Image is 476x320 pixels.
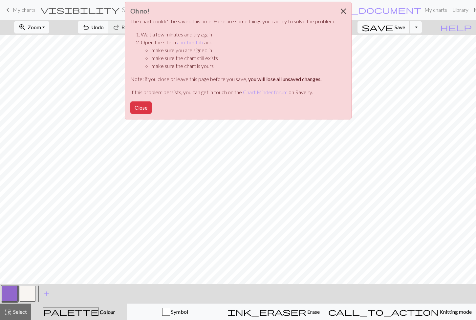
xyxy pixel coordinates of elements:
[306,309,320,315] span: Erase
[130,7,335,15] h3: Oh no!
[227,307,306,316] span: ink_eraser
[177,39,203,45] a: another tab
[151,62,335,70] li: make sure the chart is yours
[130,17,335,25] p: The chart couldn't be saved this time. Here are some things you can try to solve the problem:
[127,304,223,320] button: Symbol
[130,75,335,83] p: Note: if you close or leave this page before you save,
[43,307,98,316] span: palette
[439,309,472,315] span: Knitting mode
[243,89,288,95] a: Chart Minder forum
[170,309,188,315] span: Symbol
[248,76,321,82] strong: you will lose all unsaved changes.
[130,101,152,114] button: Close
[141,31,335,38] li: Wait a few minutes and try again
[130,88,335,96] p: If this problem persists, you can get in touch on the on Ravelry.
[4,307,12,316] span: highlight_alt
[12,309,27,315] span: Select
[335,2,351,20] button: Close
[43,289,51,298] span: add
[328,307,439,316] span: call_to_action
[324,304,476,320] button: Knitting mode
[141,38,335,70] li: Open the site in and...
[223,304,324,320] button: Erase
[31,304,127,320] button: Colour
[151,46,335,54] li: make sure you are signed in
[99,309,115,315] span: Colour
[151,54,335,62] li: make sure the chart still exists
